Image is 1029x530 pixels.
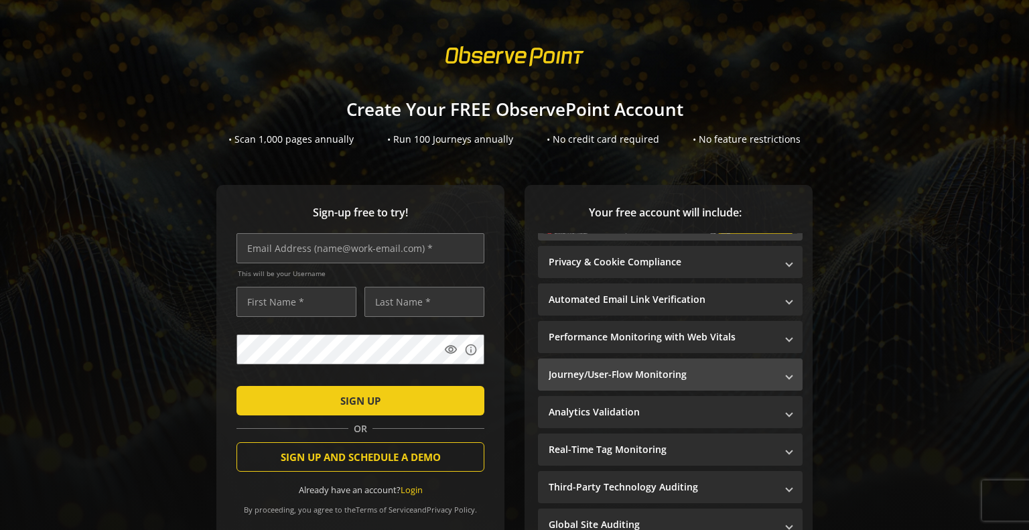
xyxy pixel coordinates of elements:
[236,386,484,415] button: SIGN UP
[547,133,659,146] div: • No credit card required
[444,343,458,356] mat-icon: visibility
[340,389,381,413] span: SIGN UP
[538,321,803,353] mat-expansion-panel-header: Performance Monitoring with Web Vitals
[427,505,475,515] a: Privacy Policy
[538,434,803,466] mat-expansion-panel-header: Real-Time Tag Monitoring
[549,293,776,306] mat-panel-title: Automated Email Link Verification
[549,330,776,344] mat-panel-title: Performance Monitoring with Web Vitals
[348,422,372,436] span: OR
[549,480,776,494] mat-panel-title: Third-Party Technology Auditing
[538,396,803,428] mat-expansion-panel-header: Analytics Validation
[281,445,441,469] span: SIGN UP AND SCHEDULE A DEMO
[228,133,354,146] div: • Scan 1,000 pages annually
[236,287,356,317] input: First Name *
[387,133,513,146] div: • Run 100 Journeys annually
[538,358,803,391] mat-expansion-panel-header: Journey/User-Flow Monitoring
[538,205,793,220] span: Your free account will include:
[236,233,484,263] input: Email Address (name@work-email.com) *
[236,496,484,515] div: By proceeding, you agree to the and .
[549,405,776,419] mat-panel-title: Analytics Validation
[693,133,801,146] div: • No feature restrictions
[401,484,423,496] a: Login
[549,443,776,456] mat-panel-title: Real-Time Tag Monitoring
[356,505,413,515] a: Terms of Service
[549,368,776,381] mat-panel-title: Journey/User-Flow Monitoring
[238,269,484,278] span: This will be your Username
[538,471,803,503] mat-expansion-panel-header: Third-Party Technology Auditing
[236,484,484,496] div: Already have an account?
[464,343,478,356] mat-icon: info
[549,255,776,269] mat-panel-title: Privacy & Cookie Compliance
[538,283,803,316] mat-expansion-panel-header: Automated Email Link Verification
[236,442,484,472] button: SIGN UP AND SCHEDULE A DEMO
[236,205,484,220] span: Sign-up free to try!
[364,287,484,317] input: Last Name *
[538,246,803,278] mat-expansion-panel-header: Privacy & Cookie Compliance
